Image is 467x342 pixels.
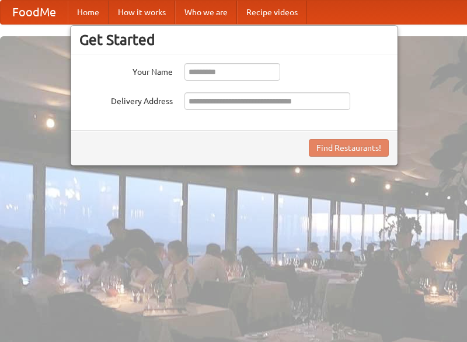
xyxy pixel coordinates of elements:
a: How it works [109,1,175,24]
button: Find Restaurants! [309,139,389,157]
a: Recipe videos [237,1,307,24]
a: Who we are [175,1,237,24]
label: Delivery Address [79,92,173,107]
h3: Get Started [79,31,389,49]
a: FoodMe [1,1,68,24]
a: Home [68,1,109,24]
label: Your Name [79,63,173,78]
